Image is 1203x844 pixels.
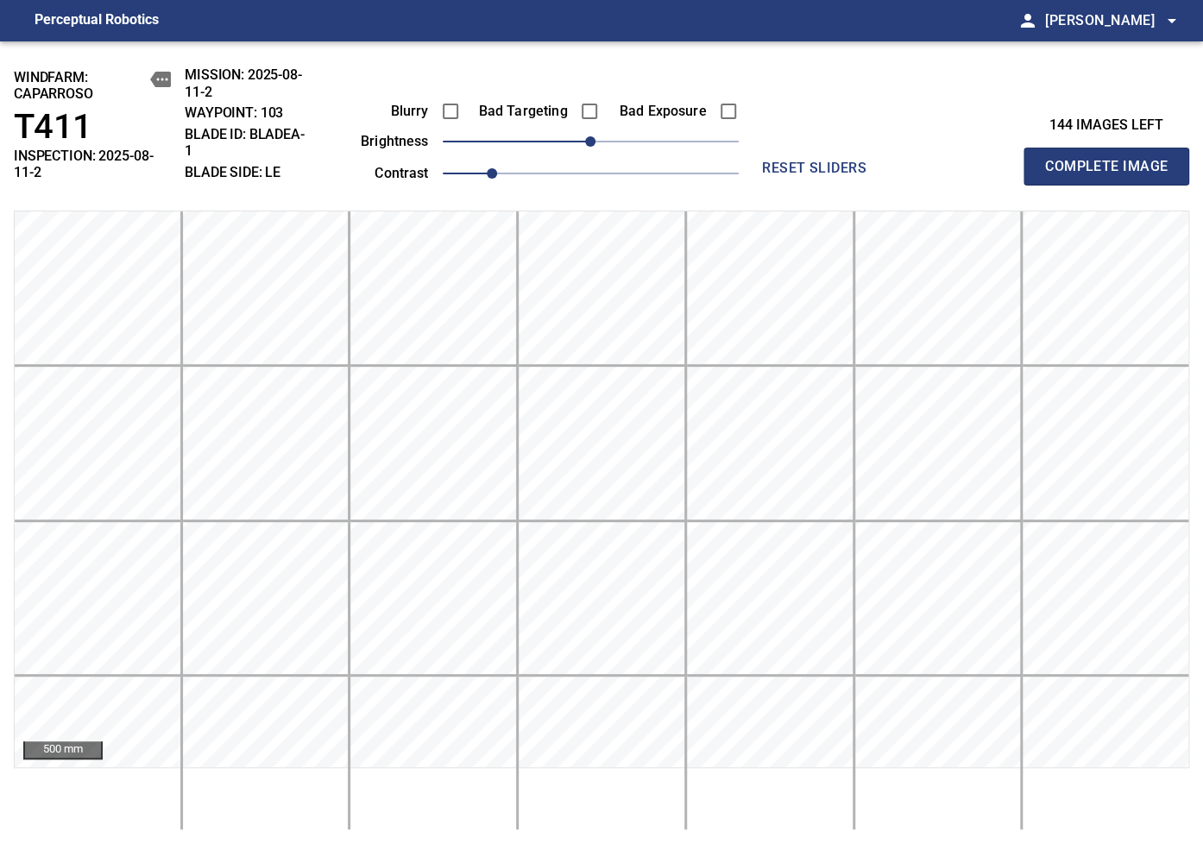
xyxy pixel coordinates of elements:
[1042,154,1170,179] span: Complete Image
[1038,3,1182,38] button: [PERSON_NAME]
[185,66,308,99] h2: MISSION: 2025-08-11-2
[1045,9,1182,33] span: [PERSON_NAME]
[150,69,171,90] button: copy message details
[1023,117,1189,134] h3: 144 images left
[14,69,171,102] h2: windfarm: Caparroso
[1162,10,1182,31] span: arrow_drop_down
[332,104,429,118] label: Blurry
[185,126,308,159] h2: BLADE ID: bladeA-1
[14,148,171,180] h2: INSPECTION: 2025-08-11-2
[14,107,171,148] h1: T411
[1023,148,1189,186] button: Complete Image
[471,104,568,118] label: Bad Targeting
[35,7,159,35] figcaption: Perceptual Robotics
[185,104,308,121] h2: WAYPOINT: 103
[1017,10,1038,31] span: person
[610,104,707,118] label: Bad Exposure
[185,164,308,180] h2: BLADE SIDE: LE
[332,167,429,180] label: contrast
[753,156,877,180] span: reset sliders
[332,135,429,148] label: brightness
[746,151,884,186] button: reset sliders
